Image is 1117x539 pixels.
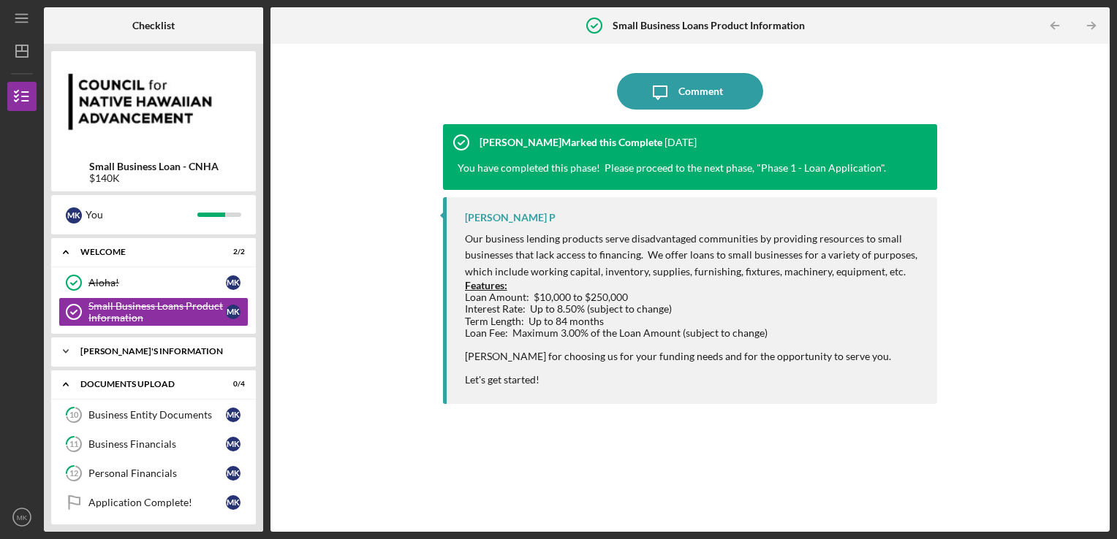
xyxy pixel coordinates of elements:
button: MK [7,502,37,532]
tspan: 11 [69,440,78,449]
div: M K [226,437,241,451]
div: [PERSON_NAME]'S INFORMATION [80,347,238,356]
a: Aloha!MK [58,268,249,297]
strong: Features: [465,279,507,291]
div: Application Complete! [88,497,226,508]
div: Aloha! [88,277,226,288]
div: DOCUMENTS UPLOAD [80,380,208,389]
img: Product logo [51,58,256,146]
a: Small Business Loans Product InformationMK [58,297,249,326]
div: $140K [89,172,219,184]
div: Personal Financials [88,467,226,479]
span: Loan Amount: $10,000 to $250,000 [465,291,628,303]
div: Business Financials [88,438,226,450]
div: [PERSON_NAME] P [465,212,556,223]
button: Comment [617,73,763,110]
div: Business Entity Documents [88,409,226,421]
div: [PERSON_NAME] for choosing us for your funding needs and for the opportunity to serve you. [465,351,923,362]
div: WELCOME [80,248,208,256]
a: Application Complete!MK [58,488,249,517]
b: Small Business Loan - CNHA [89,161,219,172]
span: Term Length: Up to 84 months [465,315,604,327]
a: 11Business FinancialsMK [58,429,249,459]
div: You have completed this phase! Please proceed to the next phase, "Phase 1 - Loan Application". [458,161,886,175]
div: M K [226,495,241,510]
time: 2025-07-14 17:28 [664,137,697,148]
b: Small Business Loans Product Information [613,20,805,31]
a: 10Business Entity DocumentsMK [58,400,249,429]
div: 2 / 2 [219,248,245,256]
div: Let's get started! [465,374,923,386]
span: Interest Rate: Up to 8.50% (subject to change) [465,302,672,315]
div: M K [66,207,82,223]
a: 12Personal FinancialsMK [58,459,249,488]
tspan: 10 [69,410,79,420]
div: M K [226,275,241,290]
div: You [86,202,197,227]
span: Loan Fee: Maximum 3.00% of the Loan Amount (subject to change) [465,326,768,339]
div: Comment [678,73,723,110]
div: M K [226,408,241,422]
b: Checklist [132,20,175,31]
div: Small Business Loans Product Information [88,300,226,324]
div: 0 / 4 [219,380,245,389]
span: Our business lending products serve disadvantaged communities by providing resources to small bus... [465,232,917,278]
div: M K [226,466,241,481]
div: [PERSON_NAME] Marked this Complete [480,137,662,148]
text: MK [17,513,28,521]
div: M K [226,305,241,319]
tspan: 12 [69,469,78,478]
